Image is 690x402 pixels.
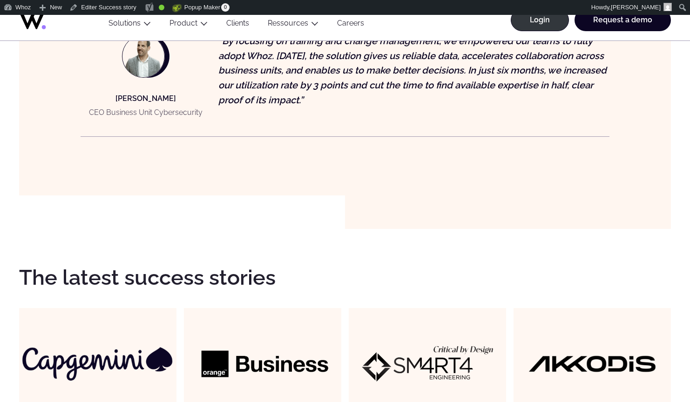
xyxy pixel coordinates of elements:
[89,109,203,116] p: CEO Business Unit Cybersecurity
[19,266,496,289] h2: The latest success stories
[218,34,609,107] p: “By focusing on training and change management, we empowered our teams to fully adopt Whoz. [DATE...
[575,9,671,31] a: Request a demo
[268,19,308,27] a: Ressources
[611,4,661,11] span: [PERSON_NAME]
[217,19,258,31] a: Clients
[122,35,164,77] img: Copie-de-Copie-de-Copie-de-Why-Choosing-Whoz-LK-18-scaled-e1756998539678.png
[629,341,677,389] iframe: Chatbot
[169,19,197,27] a: Product
[99,19,160,31] button: Solutions
[160,19,217,31] button: Product
[511,9,569,31] a: Login
[89,93,203,104] p: [PERSON_NAME]
[159,5,164,10] div: Good
[328,19,373,31] a: Careers
[258,19,328,31] button: Ressources
[221,3,230,12] span: 0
